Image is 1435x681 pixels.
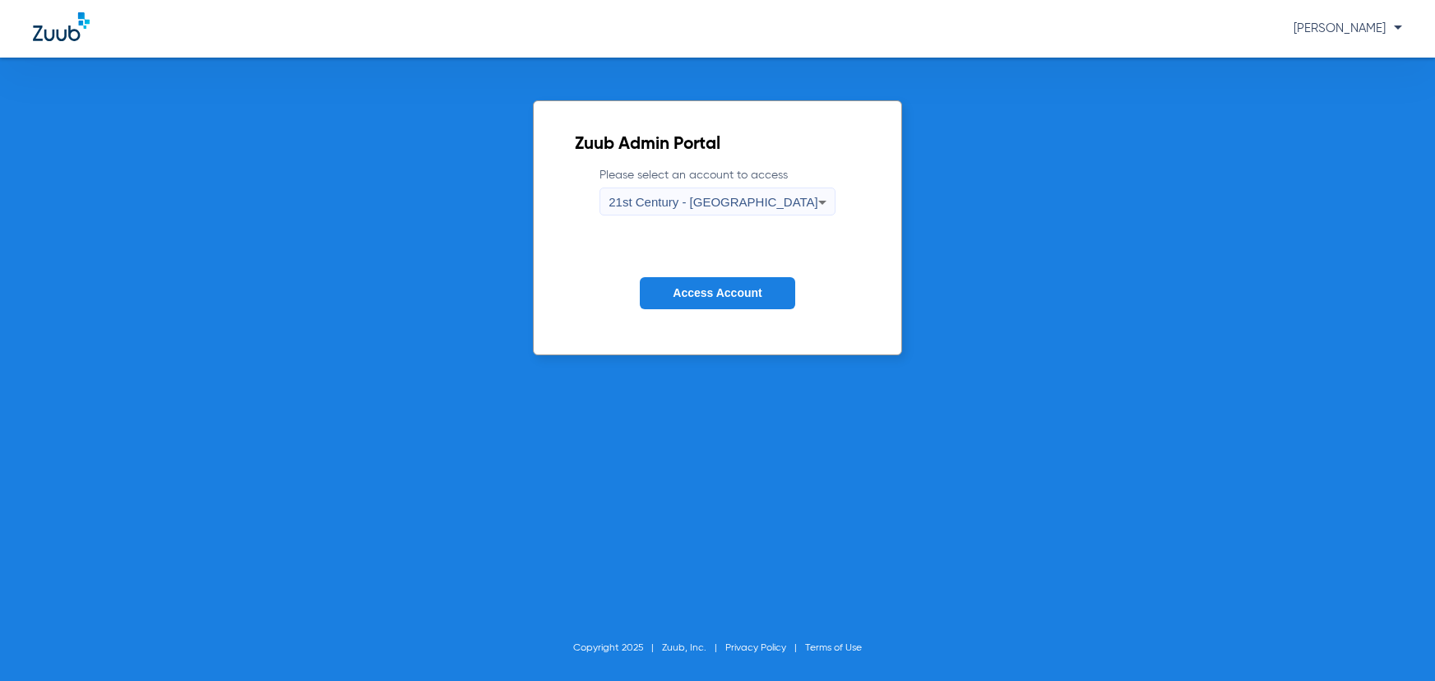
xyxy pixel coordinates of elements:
a: Privacy Policy [725,643,786,653]
a: Terms of Use [805,643,862,653]
li: Copyright 2025 [573,640,662,656]
h2: Zuub Admin Portal [575,137,860,153]
span: 21st Century - [GEOGRAPHIC_DATA] [609,195,818,209]
span: [PERSON_NAME] [1294,22,1402,35]
li: Zuub, Inc. [662,640,725,656]
span: Access Account [673,286,761,299]
button: Access Account [640,277,794,309]
label: Please select an account to access [599,167,836,215]
img: Zuub Logo [33,12,90,41]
